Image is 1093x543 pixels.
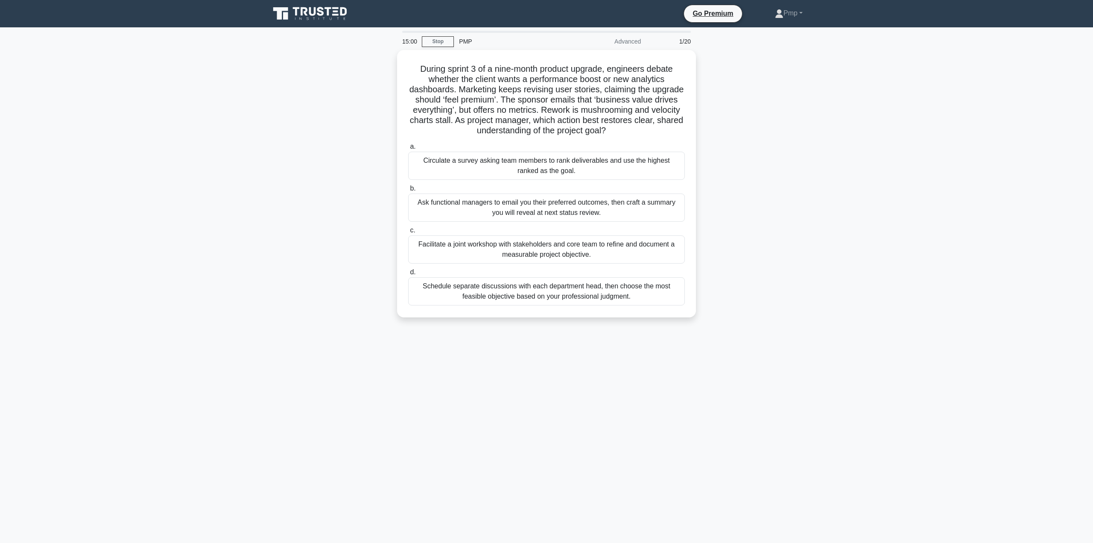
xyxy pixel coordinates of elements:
div: Schedule separate discussions with each department head, then choose the most feasible objective ... [408,277,685,305]
div: Advanced [571,33,646,50]
span: c. [410,226,415,234]
div: 15:00 [397,33,422,50]
h5: During sprint 3 of a nine-month product upgrade, engineers debate whether the client wants a perf... [407,64,686,136]
div: Facilitate a joint workshop with stakeholders and core team to refine and document a measurable p... [408,235,685,264]
div: PMP [454,33,571,50]
a: Go Premium [687,8,738,19]
span: b. [410,185,415,192]
div: 1/20 [646,33,696,50]
div: Circulate a survey asking team members to rank deliverables and use the highest ranked as the goal. [408,152,685,180]
a: Pmp [754,5,823,22]
span: d. [410,268,415,276]
div: Ask functional managers to email you their preferred outcomes, then craft a summary you will reve... [408,194,685,222]
span: a. [410,143,415,150]
a: Stop [422,36,454,47]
